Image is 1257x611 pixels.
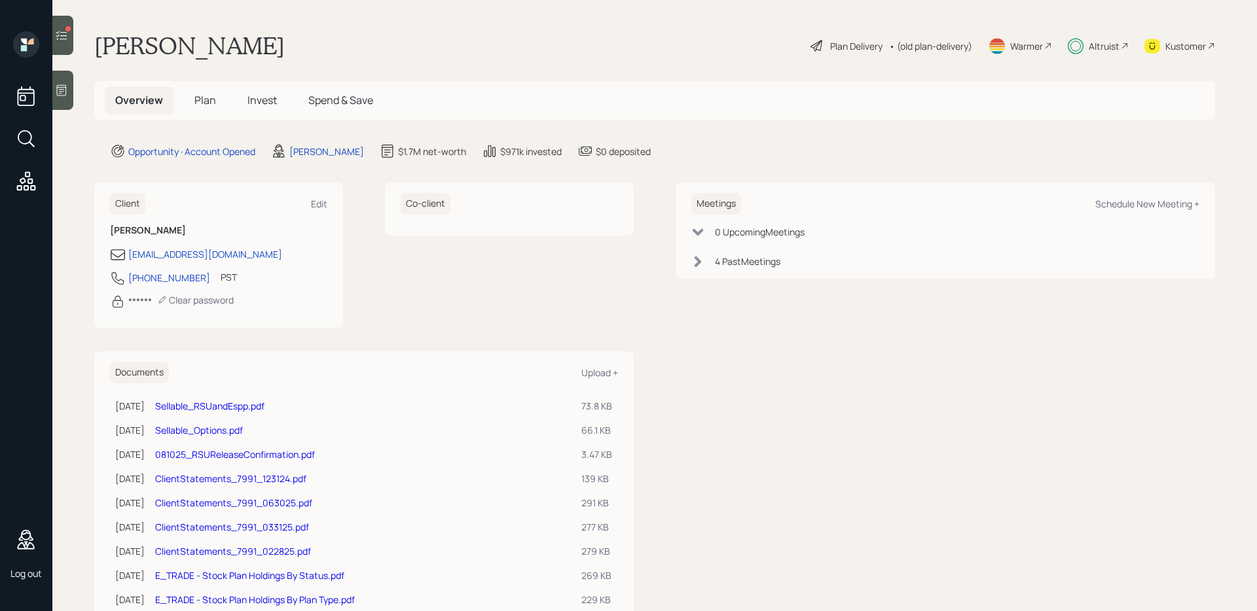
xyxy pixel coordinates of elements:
[581,568,613,582] div: 269 KB
[691,193,741,215] h6: Meetings
[830,39,883,53] div: Plan Delivery
[128,247,282,261] div: [EMAIL_ADDRESS][DOMAIN_NAME]
[194,93,216,107] span: Plan
[155,400,264,412] a: Sellable_RSUandEspp.pdf
[110,193,145,215] h6: Client
[311,198,327,210] div: Edit
[115,472,145,485] div: [DATE]
[110,225,327,236] h6: [PERSON_NAME]
[308,93,373,107] span: Spend & Save
[94,31,285,60] h1: [PERSON_NAME]
[1010,39,1043,53] div: Warmer
[289,145,364,158] div: [PERSON_NAME]
[115,496,145,510] div: [DATE]
[155,521,309,533] a: ClientStatements_7991_033125.pdf
[1089,39,1120,53] div: Altruist
[110,362,169,383] h6: Documents
[401,193,450,215] h6: Co-client
[1165,39,1206,53] div: Kustomer
[581,544,613,558] div: 279 KB
[715,225,805,239] div: 0 Upcoming Meeting s
[581,520,613,534] div: 277 KB
[155,448,315,461] a: 081025_RSUReleaseConfirmation.pdf
[581,399,613,413] div: 73.8 KB
[115,447,145,461] div: [DATE]
[115,568,145,582] div: [DATE]
[155,424,243,436] a: Sellable_Options.pdf
[115,93,163,107] span: Overview
[115,593,145,606] div: [DATE]
[155,569,344,582] a: E_TRADE - Stock Plan Holdings By Status.pdf
[500,145,562,158] div: $971k invested
[155,545,311,557] a: ClientStatements_7991_022825.pdf
[581,423,613,437] div: 66.1 KB
[581,366,618,379] div: Upload +
[581,593,613,606] div: 229 KB
[1095,198,1199,210] div: Schedule New Meeting +
[581,447,613,461] div: 3.47 KB
[247,93,277,107] span: Invest
[115,520,145,534] div: [DATE]
[155,497,312,509] a: ClientStatements_7991_063025.pdf
[398,145,466,158] div: $1.7M net-worth
[581,496,613,510] div: 291 KB
[10,567,42,580] div: Log out
[221,270,237,284] div: PST
[155,472,306,485] a: ClientStatements_7991_123124.pdf
[581,472,613,485] div: 139 KB
[115,544,145,558] div: [DATE]
[115,399,145,413] div: [DATE]
[155,593,355,606] a: E_TRADE - Stock Plan Holdings By Plan Type.pdf
[157,294,234,306] div: Clear password
[128,271,210,285] div: [PHONE_NUMBER]
[715,254,780,268] div: 4 Past Meeting s
[889,39,972,53] div: • (old plan-delivery)
[596,145,651,158] div: $0 deposited
[115,423,145,437] div: [DATE]
[128,145,255,158] div: Opportunity · Account Opened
